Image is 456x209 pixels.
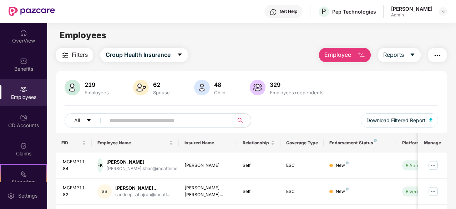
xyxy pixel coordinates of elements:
div: [PERSON_NAME]... [115,185,170,191]
div: [PERSON_NAME] [184,162,231,169]
div: 48 [213,81,227,88]
span: Relationship [243,140,269,146]
div: New [336,188,349,195]
div: sandeep.sahajrao@mcaff... [115,191,170,198]
img: manageButton [427,160,439,171]
button: Download Filtered Report [361,113,439,128]
div: MCEMP1182 [63,185,86,198]
img: svg+xml;base64,PHN2ZyB4bWxucz0iaHR0cDovL3d3dy53My5vcmcvMjAwMC9zdmciIHdpZHRoPSI4IiBoZWlnaHQ9IjgiIH... [346,161,349,164]
div: Self [243,162,275,169]
div: 62 [152,81,171,88]
div: [PERSON_NAME].khan@mcaffeine... [106,165,181,172]
span: All [74,116,80,124]
div: Stepathon [1,178,46,185]
img: svg+xml;base64,PHN2ZyB4bWxucz0iaHR0cDovL3d3dy53My5vcmcvMjAwMC9zdmciIHdpZHRoPSI4IiBoZWlnaHQ9IjgiIH... [346,188,349,190]
div: FK [97,158,103,173]
img: svg+xml;base64,PHN2ZyB4bWxucz0iaHR0cDovL3d3dy53My5vcmcvMjAwMC9zdmciIHdpZHRoPSIyMSIgaGVpZ2h0PSIyMC... [20,170,27,178]
img: svg+xml;base64,PHN2ZyB4bWxucz0iaHR0cDovL3d3dy53My5vcmcvMjAwMC9zdmciIHdpZHRoPSI4IiBoZWlnaHQ9IjgiIH... [374,139,377,142]
img: svg+xml;base64,PHN2ZyBpZD0iQ0RfQWNjb3VudHMiIGRhdGEtbmFtZT0iQ0QgQWNjb3VudHMiIHhtbG5zPSJodHRwOi8vd3... [20,114,27,121]
th: EID [56,133,92,153]
button: Allcaret-down [65,113,108,128]
img: svg+xml;base64,PHN2ZyBpZD0iQmVuZWZpdHMiIHhtbG5zPSJodHRwOi8vd3d3LnczLm9yZy8yMDAwL3N2ZyIgd2lkdGg9Ij... [20,58,27,65]
img: svg+xml;base64,PHN2ZyBpZD0iSGVscC0zMngzMiIgeG1sbnM9Imh0dHA6Ly93d3cudzMub3JnLzIwMDAvc3ZnIiB3aWR0aD... [270,9,277,16]
div: MCEMP1184 [63,159,86,172]
div: [PERSON_NAME] [391,5,432,12]
div: ESC [286,188,318,195]
span: Employee Name [97,140,168,146]
span: Employee [324,50,351,59]
th: Coverage Type [280,133,324,153]
div: SS [97,184,112,199]
img: svg+xml;base64,PHN2ZyBpZD0iU2V0dGluZy0yMHgyMCIgeG1sbnM9Imh0dHA6Ly93d3cudzMub3JnLzIwMDAvc3ZnIiB3aW... [7,192,15,199]
span: Group Health Insurance [106,50,171,59]
th: Relationship [237,133,280,153]
span: caret-down [410,52,415,58]
span: P [321,7,326,16]
div: Endorsement Status [329,140,390,146]
span: caret-down [86,118,91,124]
img: manageButton [427,186,439,197]
img: svg+xml;base64,PHN2ZyBpZD0iQ2xhaW0iIHhtbG5zPSJodHRwOi8vd3d3LnczLm9yZy8yMDAwL3N2ZyIgd2lkdGg9IjIwIi... [20,142,27,149]
div: ESC [286,162,318,169]
button: Employee [319,48,371,62]
button: Group Health Insurancecaret-down [100,48,188,62]
img: svg+xml;base64,PHN2ZyB4bWxucz0iaHR0cDovL3d3dy53My5vcmcvMjAwMC9zdmciIHhtbG5zOnhsaW5rPSJodHRwOi8vd3... [429,118,433,122]
th: Insured Name [179,133,237,153]
div: Platform Status [402,140,441,146]
img: svg+xml;base64,PHN2ZyB4bWxucz0iaHR0cDovL3d3dy53My5vcmcvMjAwMC9zdmciIHhtbG5zOnhsaW5rPSJodHRwOi8vd3... [133,80,149,95]
span: Reports [383,50,404,59]
img: svg+xml;base64,PHN2ZyB4bWxucz0iaHR0cDovL3d3dy53My5vcmcvMjAwMC9zdmciIHdpZHRoPSIyNCIgaGVpZ2h0PSIyNC... [433,51,442,60]
img: svg+xml;base64,PHN2ZyBpZD0iSG9tZSIgeG1sbnM9Imh0dHA6Ly93d3cudzMub3JnLzIwMDAvc3ZnIiB3aWR0aD0iMjAiIG... [20,29,27,36]
img: svg+xml;base64,PHN2ZyBpZD0iRW1wbG95ZWVzIiB4bWxucz0iaHR0cDovL3d3dy53My5vcmcvMjAwMC9zdmciIHdpZHRoPS... [20,86,27,93]
div: Admin [391,12,432,18]
div: Employees [83,90,110,95]
div: New [336,162,349,169]
div: Settings [16,192,40,199]
div: Child [213,90,227,95]
div: [PERSON_NAME] [106,159,181,165]
th: Manage [418,133,447,153]
img: svg+xml;base64,PHN2ZyB4bWxucz0iaHR0cDovL3d3dy53My5vcmcvMjAwMC9zdmciIHdpZHRoPSIyNCIgaGVpZ2h0PSIyNC... [61,51,70,60]
button: Reportscaret-down [378,48,421,62]
span: Filters [72,50,88,59]
div: Spouse [152,90,171,95]
button: Filters [56,48,93,62]
div: Get Help [280,9,297,14]
div: Employees+dependents [268,90,325,95]
span: caret-down [177,52,183,58]
img: svg+xml;base64,PHN2ZyBpZD0iRHJvcGRvd24tMzJ4MzIiIHhtbG5zPSJodHRwOi8vd3d3LnczLm9yZy8yMDAwL3N2ZyIgd2... [440,9,446,14]
div: 219 [83,81,110,88]
img: New Pazcare Logo [9,7,55,16]
span: Employees [60,30,106,40]
span: EID [61,140,81,146]
button: search [233,113,251,128]
div: 329 [268,81,325,88]
span: search [233,118,247,123]
div: Self [243,188,275,195]
img: svg+xml;base64,PHN2ZyB4bWxucz0iaHR0cDovL3d3dy53My5vcmcvMjAwMC9zdmciIHhtbG5zOnhsaW5rPSJodHRwOi8vd3... [65,80,80,95]
div: [PERSON_NAME] [PERSON_NAME]... [184,185,231,198]
img: svg+xml;base64,PHN2ZyB4bWxucz0iaHR0cDovL3d3dy53My5vcmcvMjAwMC9zdmciIHhtbG5zOnhsaW5rPSJodHRwOi8vd3... [250,80,265,95]
div: Verified [409,188,426,195]
img: svg+xml;base64,PHN2ZyB4bWxucz0iaHR0cDovL3d3dy53My5vcmcvMjAwMC9zdmciIHhtbG5zOnhsaW5rPSJodHRwOi8vd3... [194,80,210,95]
div: Auto Verified [409,162,438,169]
img: svg+xml;base64,PHN2ZyB4bWxucz0iaHR0cDovL3d3dy53My5vcmcvMjAwMC9zdmciIHhtbG5zOnhsaW5rPSJodHRwOi8vd3... [357,51,365,60]
div: Pep Technologies [332,8,376,15]
span: Download Filtered Report [366,116,426,124]
th: Employee Name [92,133,179,153]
